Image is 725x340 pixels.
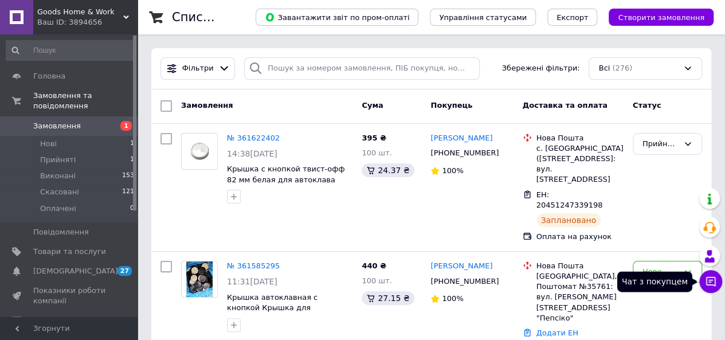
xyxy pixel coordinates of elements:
span: [DEMOGRAPHIC_DATA] [33,266,118,276]
input: Пошук [6,40,135,61]
span: Завантажити звіт по пром-оплаті [265,12,409,22]
a: № 361622402 [227,134,280,142]
div: Нова Пошта [536,133,624,143]
span: 0 [130,204,134,214]
span: 1 [130,155,134,165]
span: Збережені фільтри: [502,63,580,74]
img: Фото товару [186,134,213,169]
span: Cума [362,101,383,110]
span: Нові [40,139,57,149]
span: Скасовані [40,187,79,197]
span: Покупець [430,101,472,110]
div: [GEOGRAPHIC_DATA], Поштомат №35761: вул. [PERSON_NAME][STREET_ADDRESS] "Пепсіко" [536,271,624,323]
div: Нове [642,266,679,278]
button: Управління статусами [430,9,536,26]
button: Чат з покупцем [699,270,722,293]
span: Замовлення [33,121,81,131]
div: Оплата на рахунок [536,232,624,242]
span: 100% [442,294,463,303]
span: Повідомлення [33,227,89,237]
a: № 361585295 [227,261,280,270]
span: 1 [120,121,132,131]
span: 100 шт. [362,276,392,285]
span: Створити замовлення [618,13,704,22]
span: Оплачені [40,204,76,214]
span: Доставка та оплата [523,101,608,110]
div: [PHONE_NUMBER] [428,274,501,289]
span: ЕН: 20451247339198 [536,190,603,210]
span: 395 ₴ [362,134,386,142]
a: Крышка автоклавная с кнопкой Крышка для автоклава Твист 82 мм черная Профессиональная [227,293,348,334]
span: Всі [598,63,610,74]
img: Фото товару [186,261,213,297]
button: Створити замовлення [609,9,714,26]
h1: Список замовлень [172,10,288,24]
div: Ваш ID: 3894656 [37,17,138,28]
span: (276) [612,64,632,72]
span: Управління статусами [439,13,527,22]
button: Завантажити звіт по пром-оплаті [256,9,418,26]
div: 27.15 ₴ [362,291,414,305]
a: Фото товару [181,261,218,298]
span: Фільтри [182,63,214,74]
a: Додати ЕН [536,329,578,337]
span: 14:38[DATE] [227,149,277,158]
span: Головна [33,71,65,81]
div: Нова Пошта [536,261,624,271]
span: Показники роботи компанії [33,286,106,306]
span: 11:31[DATE] [227,277,277,286]
span: 27 [117,266,132,276]
a: [PERSON_NAME] [430,261,492,272]
a: [PERSON_NAME] [430,133,492,144]
span: Виконані [40,171,76,181]
div: Чат з покупцем [617,271,692,292]
button: Експорт [547,9,598,26]
div: Заплановано [536,213,601,227]
span: Відгуки [33,316,63,326]
div: [PHONE_NUMBER] [428,146,501,161]
span: Товари та послуги [33,247,106,257]
a: Фото товару [181,133,218,170]
div: с. [GEOGRAPHIC_DATA] ([STREET_ADDRESS]: вул. [STREET_ADDRESS] [536,143,624,185]
a: Створити замовлення [597,13,714,21]
div: 24.37 ₴ [362,163,414,177]
span: Статус [633,101,661,110]
span: 121 [122,187,134,197]
span: Експорт [557,13,589,22]
div: Прийнято [642,138,679,150]
span: Goods Home & Work [37,7,123,17]
span: 100 шт. [362,148,392,157]
input: Пошук за номером замовлення, ПІБ покупця, номером телефону, Email, номером накладної [244,57,480,80]
span: Замовлення та повідомлення [33,91,138,111]
span: 153 [122,171,134,181]
span: 100% [442,166,463,175]
span: 440 ₴ [362,261,386,270]
span: Прийняті [40,155,76,165]
a: Крышка с кнопкой твист-офф 82 мм белая для автоклава [227,165,344,184]
span: 1 [130,139,134,149]
span: Замовлення [181,101,233,110]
